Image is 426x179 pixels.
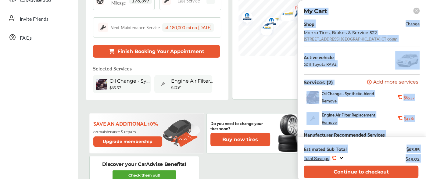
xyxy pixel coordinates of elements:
img: default_wrench_icon.d1a43860.svg [306,112,319,125]
div: $49.02 [406,154,420,163]
div: Shop [304,20,314,28]
img: new-tire.a0c7fe23.svg [277,112,318,155]
img: logo-valvoline.png [258,18,274,38]
div: Monro Tires, Brakes & Service 522 [304,30,401,35]
span: Add more services [373,80,418,85]
img: 7134_st0640_046.jpg [395,51,420,70]
div: Map marker [278,8,294,21]
img: logo-mopar.png [261,14,277,31]
span: Invite Friends [20,15,48,23]
div: Map marker [276,9,292,21]
b: $65.37 [403,95,414,100]
img: logo-firestone.png [289,1,305,20]
div: Map marker [261,14,277,31]
p: Save an additional 10% [93,120,163,127]
p: on maintenance & repairs [93,129,163,134]
img: logo-mavis.png [256,22,272,35]
div: Map marker [264,14,279,27]
div: Map marker [258,18,273,38]
span: Total Savings [304,156,329,161]
span: Oil Change - Synthetic-blend [322,91,374,96]
button: Finish Booking Your Appointment [93,45,220,58]
div: Map marker [237,9,252,26]
div: Manufacturer Recommended Services [304,130,385,138]
img: maintenance_logo [98,23,108,32]
div: Map marker [256,22,271,35]
img: logo-mavis.png [276,9,292,21]
div: Map marker [289,5,304,23]
div: Next Maintenance Service [110,24,160,30]
button: Continue to checkout [304,166,418,178]
a: FAQs [5,29,72,45]
button: Add more services [367,80,418,85]
p: Selected Services [93,65,132,72]
p: Services (2) [304,80,333,85]
p: Discover your CarAdvise Benefits! [102,161,186,168]
div: [STREET_ADDRESS] , [GEOGRAPHIC_DATA] , CT 06851 [304,36,398,41]
p: Do you need to change your tires soon? [210,120,270,131]
div: Remove [322,120,337,124]
span: Oil Change - Synthetic-blend [109,78,152,84]
a: Buy new tires [210,133,271,146]
button: Upgrade membership [93,136,162,147]
button: Buy new tires [210,133,270,146]
div: 2011 Toyota RAV4 [304,62,337,66]
a: Invite Friends [5,10,72,26]
img: oil-change-thumb.jpg [306,91,319,104]
span: FAQs [20,34,32,42]
div: Estimated Sub Total [304,146,347,152]
img: logo-goodyear.png [257,19,274,37]
b: $47.61 [404,116,414,121]
p: My Cart [304,8,327,15]
img: logo-mavis.png [278,8,295,21]
div: Map marker [257,19,273,37]
img: default_wrench_icon.d1a43860.svg [157,79,168,90]
span: Engine Air Filter Replacement [322,112,375,117]
b: $47.61 [171,85,181,90]
div: Map marker [289,1,304,20]
div: $63.95 [406,146,420,152]
span: Change [406,20,420,27]
div: Active vehicle [304,54,337,60]
b: $65.37 [109,85,121,90]
div: at 180,000 mi on [DATE] [162,23,214,32]
div: Remove [322,98,337,103]
img: logo-mopar.png [237,9,253,26]
span: Engine Air Filter Replacement [171,78,213,84]
img: logo-goodyear.png [289,5,305,23]
img: update-membership.81812027.svg [163,119,200,148]
img: oil-change-thumb.jpg [96,79,107,90]
a: Add more services [367,80,420,85]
